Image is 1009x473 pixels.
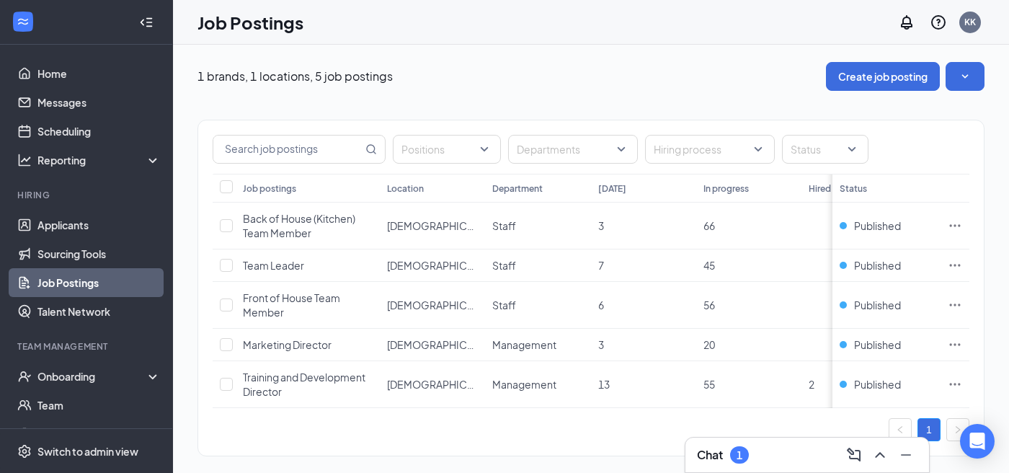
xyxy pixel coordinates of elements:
svg: Ellipses [948,377,962,392]
td: Management [485,329,590,361]
td: Chick-fil-A S. Florida Ave & Shepherd FSU [380,203,485,249]
td: Staff [485,282,590,329]
svg: Ellipses [948,298,962,312]
span: right [954,425,962,434]
span: Published [854,218,901,233]
span: Staff [492,259,516,272]
button: right [946,418,969,441]
svg: Ellipses [948,258,962,273]
span: 66 [703,219,715,232]
span: Management [492,378,556,391]
svg: Analysis [17,153,32,167]
div: 1 [737,449,742,461]
button: ChevronUp [868,443,892,467]
p: 1 brands, 1 locations, 5 job postings [197,68,393,84]
a: Team [37,391,161,420]
td: Chick-fil-A S. Florida Ave & Shepherd FSU [380,249,485,282]
button: Minimize [894,443,917,467]
button: Create job posting [826,62,940,91]
span: Training and Development Director [243,371,365,398]
td: Chick-fil-A S. Florida Ave & Shepherd FSU [380,329,485,361]
button: left [889,418,912,441]
span: 55 [703,378,715,391]
a: Home [37,59,161,88]
td: Staff [485,203,590,249]
span: 3 [598,338,604,351]
div: KK [964,16,976,28]
span: Staff [492,299,516,311]
svg: WorkstreamLogo [16,14,30,29]
svg: Minimize [897,446,915,464]
svg: ComposeMessage [845,446,863,464]
span: 13 [598,378,610,391]
td: Management [485,361,590,408]
span: [DEMOGRAPHIC_DATA]-fil-A S. [US_STATE] Ave & Shepherd FSU [387,259,688,272]
svg: SmallChevronDown [958,69,972,84]
span: Marketing Director [243,338,332,351]
svg: Collapse [139,15,154,30]
a: Scheduling [37,117,161,146]
span: 6 [598,299,604,311]
span: 2 [809,378,814,391]
div: Reporting [37,153,161,167]
span: 20 [703,338,715,351]
td: Staff [485,249,590,282]
th: Hired [801,174,907,203]
th: In progress [696,174,801,203]
td: Chick-fil-A S. Florida Ave & Shepherd FSU [380,361,485,408]
span: Published [854,377,901,392]
th: Status [832,174,941,203]
span: 45 [703,259,715,272]
svg: QuestionInfo [930,14,947,31]
li: 1 [917,418,941,441]
span: Back of House (Kitchen) Team Member [243,212,355,239]
svg: ChevronUp [871,446,889,464]
li: Previous Page [889,418,912,441]
a: Applicants [37,211,161,239]
button: ComposeMessage [843,443,866,467]
a: DocumentsCrown [37,420,161,448]
a: Sourcing Tools [37,239,161,268]
span: left [896,425,904,434]
svg: Notifications [898,14,915,31]
svg: Ellipses [948,337,962,352]
h1: Job Postings [197,10,303,35]
span: [DEMOGRAPHIC_DATA]-fil-A S. [US_STATE] Ave & Shepherd FSU [387,299,688,311]
a: Job Postings [37,268,161,297]
span: 7 [598,259,604,272]
span: 56 [703,299,715,311]
input: Search job postings [213,136,363,163]
li: Next Page [946,418,969,441]
div: Hiring [17,189,158,201]
button: SmallChevronDown [946,62,984,91]
div: Location [387,182,424,195]
svg: Settings [17,444,32,459]
div: Job postings [243,182,296,195]
a: 1 [918,419,940,441]
a: Talent Network [37,297,161,326]
span: Published [854,298,901,312]
div: Onboarding [37,369,148,384]
h3: Chat [697,447,723,463]
a: Messages [37,88,161,117]
svg: MagnifyingGlass [365,143,377,155]
span: Staff [492,219,516,232]
span: [DEMOGRAPHIC_DATA]-fil-A S. [US_STATE] Ave & Shepherd FSU [387,378,688,391]
div: Open Intercom Messenger [960,424,995,459]
th: [DATE] [591,174,696,203]
span: Published [854,337,901,352]
span: [DEMOGRAPHIC_DATA]-fil-A S. [US_STATE] Ave & Shepherd FSU [387,338,688,351]
span: 3 [598,219,604,232]
span: Management [492,338,556,351]
span: Published [854,258,901,273]
div: Department [492,182,543,195]
td: Chick-fil-A S. Florida Ave & Shepherd FSU [380,282,485,329]
div: Switch to admin view [37,444,138,459]
span: Team Leader [243,259,304,272]
span: [DEMOGRAPHIC_DATA]-fil-A S. [US_STATE] Ave & Shepherd FSU [387,219,688,232]
svg: Ellipses [948,218,962,233]
svg: UserCheck [17,369,32,384]
span: Front of House Team Member [243,291,340,319]
div: Team Management [17,340,158,353]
